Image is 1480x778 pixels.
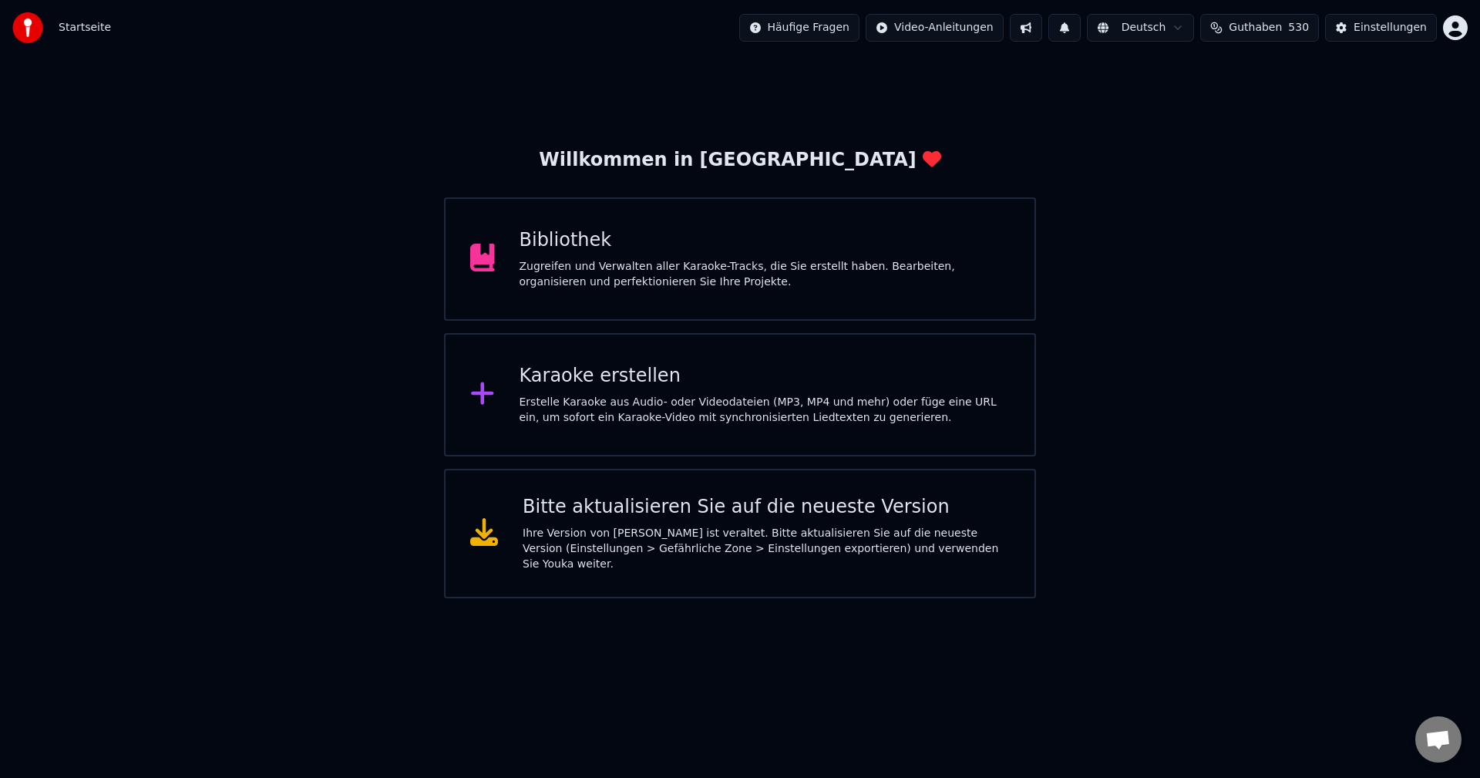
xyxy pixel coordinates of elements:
div: Bitte aktualisieren Sie auf die neueste Version [523,495,1010,520]
button: Einstellungen [1325,14,1437,42]
div: Zugreifen und Verwalten aller Karaoke-Tracks, die Sie erstellt haben. Bearbeiten, organisieren un... [520,259,1011,290]
div: Chat öffnen [1415,716,1461,763]
div: Erstelle Karaoke aus Audio- oder Videodateien (MP3, MP4 und mehr) oder füge eine URL ein, um sofo... [520,395,1011,426]
span: Guthaben [1229,20,1282,35]
div: Einstellungen [1354,20,1427,35]
nav: breadcrumb [59,20,111,35]
div: Karaoke erstellen [520,364,1011,389]
span: Startseite [59,20,111,35]
button: Häufige Fragen [739,14,860,42]
div: Ihre Version von [PERSON_NAME] ist veraltet. Bitte aktualisieren Sie auf die neueste Version (Ein... [523,526,1010,572]
div: Bibliothek [520,228,1011,253]
button: Video-Anleitungen [866,14,1004,42]
img: youka [12,12,43,43]
span: 530 [1288,20,1309,35]
button: Guthaben530 [1200,14,1319,42]
div: Willkommen in [GEOGRAPHIC_DATA] [539,148,940,173]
